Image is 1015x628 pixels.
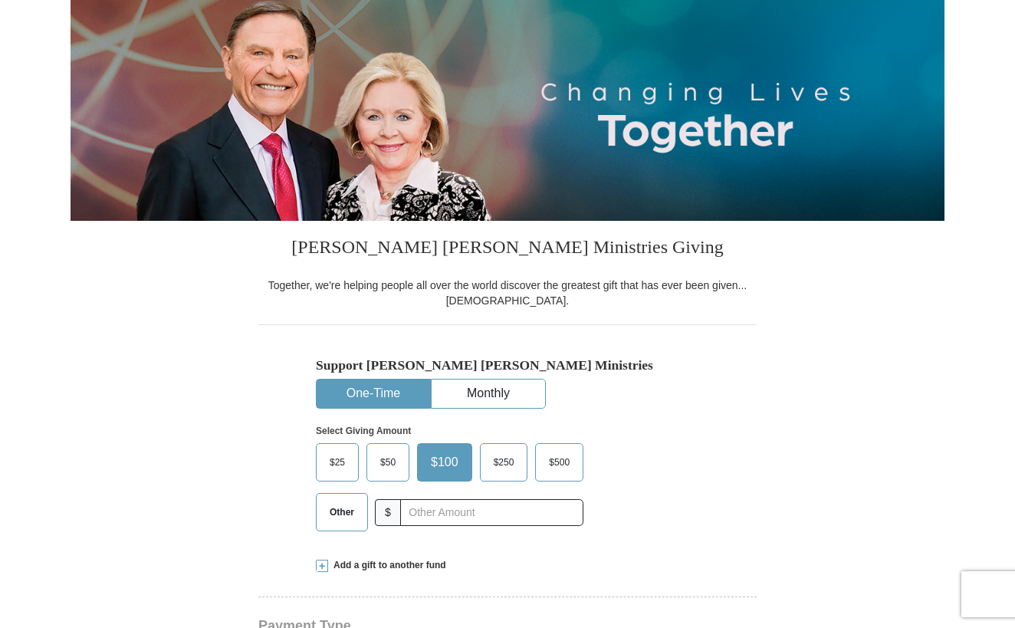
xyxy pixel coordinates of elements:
button: Monthly [432,380,545,408]
span: $25 [322,451,353,474]
span: $250 [486,451,522,474]
button: One-Time [317,380,430,408]
span: $100 [423,451,466,474]
span: Add a gift to another fund [328,559,446,572]
span: Other [322,501,362,524]
span: $ [375,499,401,526]
strong: Select Giving Amount [316,426,411,436]
div: Together, we're helping people all over the world discover the greatest gift that has ever been g... [258,278,757,308]
h3: [PERSON_NAME] [PERSON_NAME] Ministries Giving [258,221,757,278]
h5: Support [PERSON_NAME] [PERSON_NAME] Ministries [316,357,699,373]
span: $500 [541,451,577,474]
input: Other Amount [400,499,583,526]
span: $50 [373,451,403,474]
